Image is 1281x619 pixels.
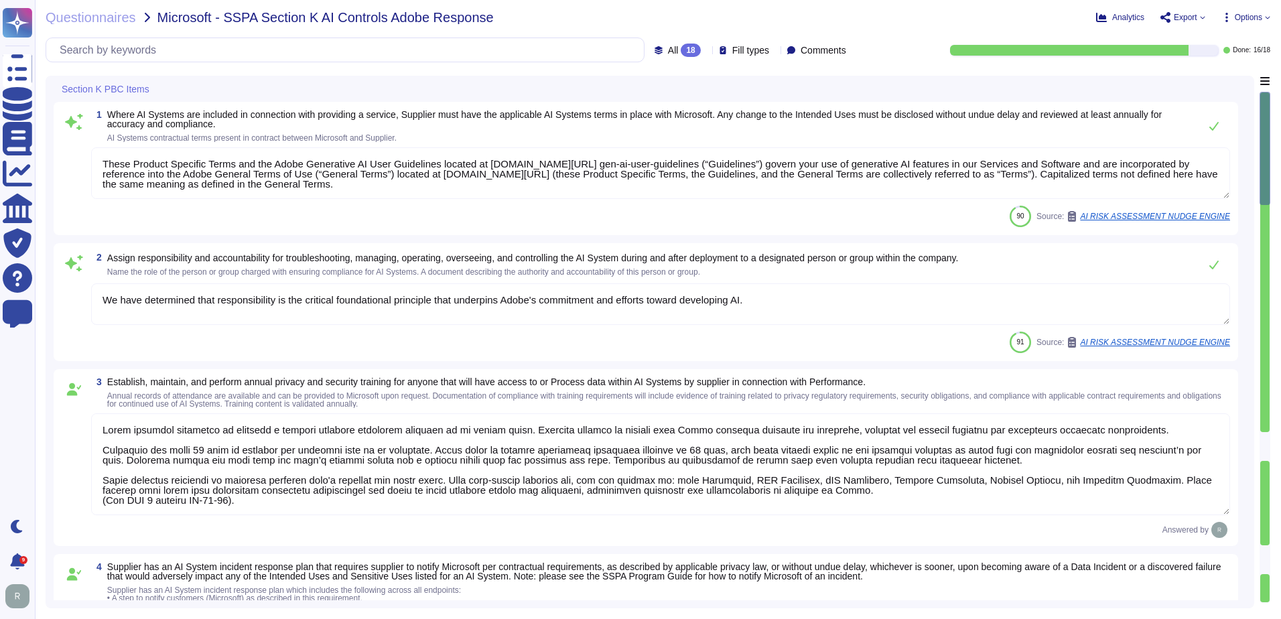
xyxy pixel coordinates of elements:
[53,38,644,62] input: Search by keywords
[1080,338,1230,346] span: AI RISK ASSESSMENT NUDGE ENGINE
[1233,47,1251,54] span: Done:
[157,11,494,24] span: Microsoft - SSPA Section K AI Controls Adobe Response
[1211,522,1227,538] img: user
[1036,337,1230,348] span: Source:
[46,11,136,24] span: Questionnaires
[19,556,27,564] div: 9
[1080,212,1230,220] span: AI RISK ASSESSMENT NUDGE ENGINE
[5,584,29,608] img: user
[732,46,769,55] span: Fill types
[91,413,1230,515] textarea: Lorem ipsumdol sitametco ad elitsedd e tempori utlabore etdolorem aliquaen ad mi veniam quisn. Ex...
[1096,12,1144,23] button: Analytics
[1016,212,1024,220] span: 90
[107,109,1162,129] span: Where AI Systems are included in connection with providing a service, Supplier must have the appl...
[91,562,102,571] span: 4
[91,147,1230,199] textarea: These Product Specific Terms and the Adobe Generative AI User Guidelines located at [DOMAIN_NAME]...
[681,44,700,57] div: 18
[1112,13,1144,21] span: Analytics
[1174,13,1197,21] span: Export
[1036,211,1230,222] span: Source:
[107,267,700,277] span: Name the role of the person or group charged with ensuring compliance for AI Systems. A document ...
[1162,526,1209,534] span: Answered by
[107,391,1221,409] span: Annual records of attendance are available and can be provided to Microsoft upon request. Documen...
[91,283,1230,325] textarea: We have determined that responsibility is the critical foundational principle that underpins Adob...
[1254,47,1270,54] span: 16 / 18
[801,46,846,55] span: Comments
[3,581,39,611] button: user
[91,253,102,262] span: 2
[62,84,149,94] span: Section K PBC Items
[1235,13,1262,21] span: Options
[91,377,102,387] span: 3
[107,133,397,143] span: AI Systems contractual terms present in contract between Microsoft and Supplier.
[1016,338,1024,346] span: 91
[107,376,866,387] span: Establish, maintain, and perform annual privacy and security training for anyone that will have a...
[668,46,679,55] span: All
[91,110,102,119] span: 1
[107,253,959,263] span: Assign responsibility and accountability for troubleshooting, managing, operating, overseeing, an...
[107,561,1221,581] span: Supplier has an AI System incident response plan that requires supplier to notify Microsoft per c...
